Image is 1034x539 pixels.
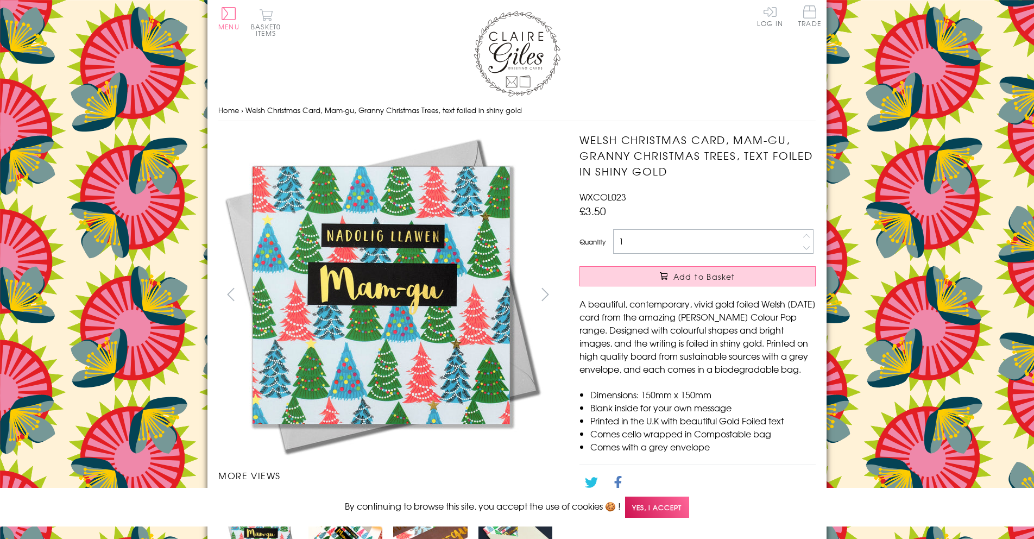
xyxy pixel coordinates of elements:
label: Quantity [579,237,606,247]
p: A beautiful, contemporary, vivid gold foiled Welsh [DATE] card from the amazing [PERSON_NAME] Col... [579,297,816,375]
img: Claire Giles Greetings Cards [474,11,560,97]
a: Home [218,105,239,115]
span: Yes, I accept [625,497,689,518]
span: WXCOL023 [579,190,626,203]
li: Comes cello wrapped in Compostable bag [590,427,816,440]
span: Welsh Christmas Card, Mam-gu, Granny Christmas Trees, text foiled in shiny gold [245,105,522,115]
img: Welsh Christmas Card, Mam-gu, Granny Christmas Trees, text foiled in shiny gold [218,132,544,458]
button: Menu [218,7,239,30]
span: £3.50 [579,203,606,218]
button: prev [218,282,243,306]
span: › [241,105,243,115]
h3: More views [218,469,558,482]
button: Basket0 items [251,9,281,36]
li: Blank inside for your own message [590,401,816,414]
span: Add to Basket [673,271,735,282]
li: Printed in the U.K with beautiful Gold Foiled text [590,414,816,427]
span: Trade [798,5,821,27]
span: 0 items [256,22,281,38]
a: Trade [798,5,821,29]
li: Dimensions: 150mm x 150mm [590,388,816,401]
a: Log In [757,5,783,27]
span: Menu [218,22,239,32]
button: next [533,282,558,306]
h1: Welsh Christmas Card, Mam-gu, Granny Christmas Trees, text foiled in shiny gold [579,132,816,179]
li: Comes with a grey envelope [590,440,816,453]
nav: breadcrumbs [218,99,816,122]
button: Add to Basket [579,266,816,286]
